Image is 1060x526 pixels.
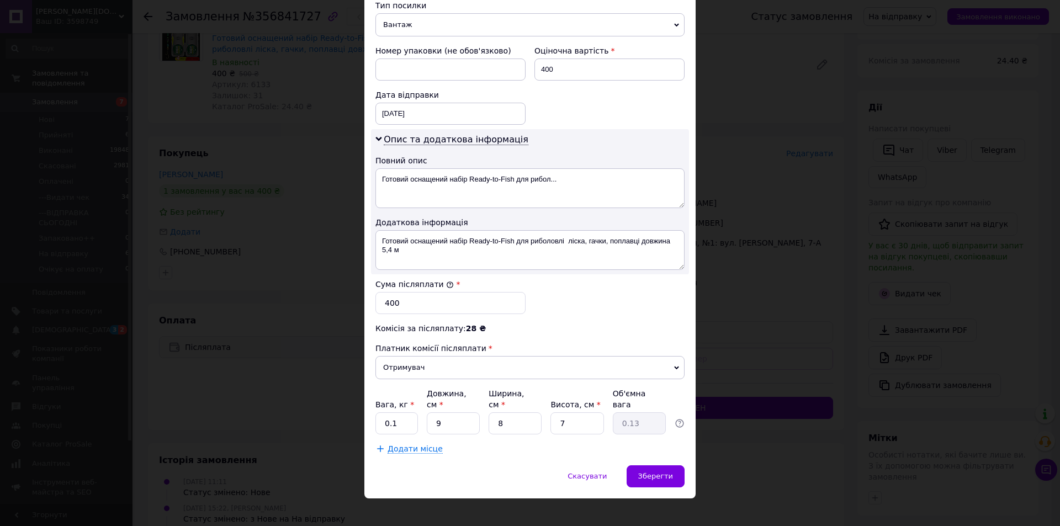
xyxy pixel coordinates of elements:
[375,400,414,409] label: Вага, кг
[375,217,685,228] div: Додаткова інформація
[375,45,526,56] div: Номер упаковки (не обов'язково)
[550,400,600,409] label: Висота, см
[375,356,685,379] span: Отримувач
[613,388,666,410] div: Об'ємна вага
[375,168,685,208] textarea: Готовий оснащений набір Ready-to-Fish для рибол...
[534,45,685,56] div: Оціночна вартість
[375,89,526,100] div: Дата відправки
[375,280,454,289] label: Сума післяплати
[489,389,524,409] label: Ширина, см
[427,389,467,409] label: Довжина, см
[375,13,685,36] span: Вантаж
[388,444,443,454] span: Додати місце
[375,155,685,166] div: Повний опис
[638,472,673,480] span: Зберегти
[375,230,685,270] textarea: Готовий оснащений набір Ready-to-Fish для риболовлі ліска, гачки, поплавці довжина 5,4 м
[466,324,486,333] span: 28 ₴
[375,344,486,353] span: Платник комісії післяплати
[384,134,528,145] span: Опис та додаткова інформація
[375,323,685,334] div: Комісія за післяплату:
[375,1,426,10] span: Тип посилки
[568,472,607,480] span: Скасувати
